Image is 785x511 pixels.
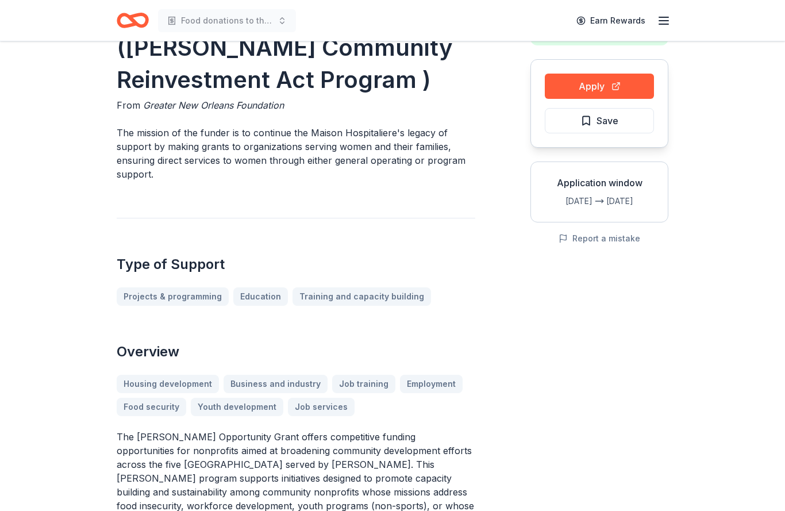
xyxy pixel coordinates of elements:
h2: Type of Support [117,255,475,274]
div: [DATE] [540,194,592,208]
span: Food donations to the Needy [181,14,273,28]
a: Training and capacity building [293,287,431,306]
a: Home [117,7,149,34]
div: [DATE] [606,194,659,208]
a: Projects & programming [117,287,229,306]
h2: Overview [117,343,475,361]
a: Earn Rewards [569,10,652,31]
div: Application window [540,176,659,190]
a: Education [233,287,288,306]
button: Report a mistake [559,232,640,245]
span: Greater New Orleans Foundation [143,99,284,111]
button: Save [545,108,654,133]
button: Apply [545,74,654,99]
p: The mission of the funder is to continue the Maison Hospitaliere's legacy of support by making gr... [117,126,475,181]
span: Save [597,113,618,128]
div: From [117,98,475,112]
button: Food donations to the Needy [158,9,296,32]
